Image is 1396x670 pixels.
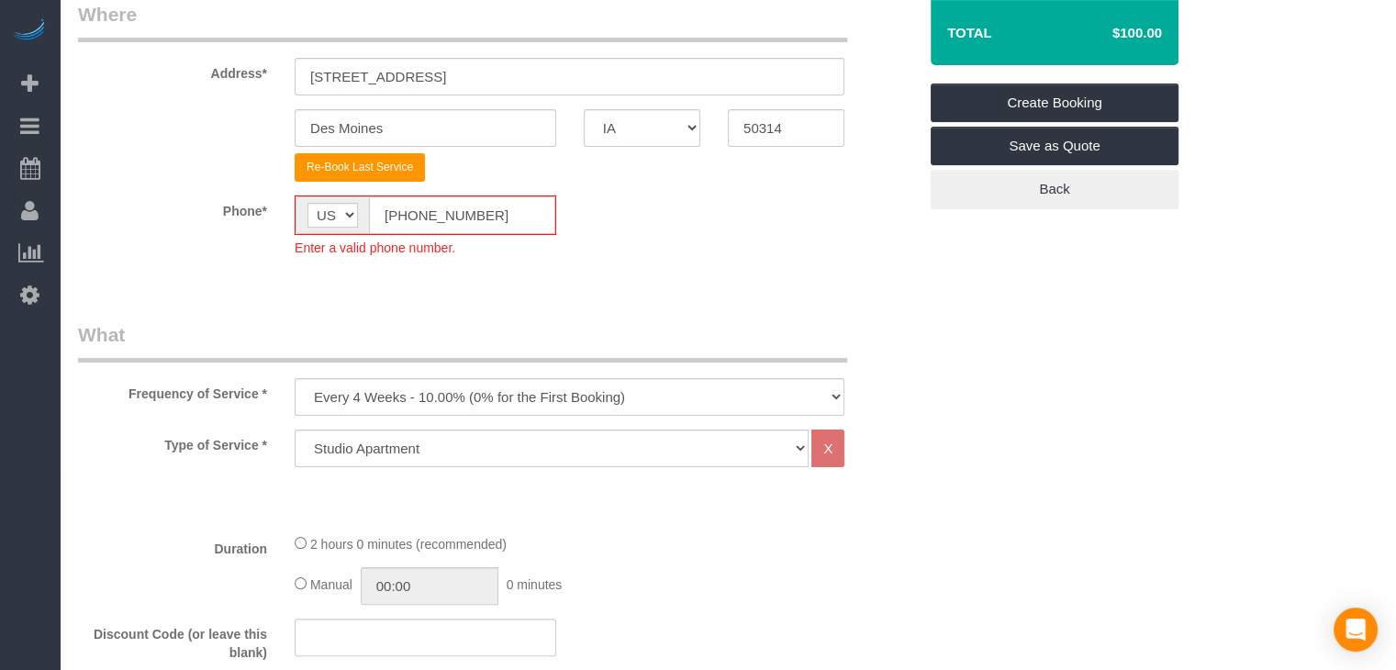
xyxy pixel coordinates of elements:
[78,321,847,363] legend: What
[947,25,992,40] strong: Total
[369,196,555,234] input: Phone*
[64,378,281,403] label: Frequency of Service *
[78,1,847,42] legend: Where
[728,109,844,147] input: Zip Code*
[11,18,48,44] img: Automaid Logo
[64,195,281,220] label: Phone*
[64,619,281,662] label: Discount Code (or leave this blank)
[295,153,425,182] button: Re-Book Last Service
[64,58,281,83] label: Address*
[507,577,563,592] span: 0 minutes
[931,170,1178,208] a: Back
[295,235,556,257] div: Enter a valid phone number.
[310,577,352,592] span: Manual
[1057,26,1162,41] h4: $100.00
[295,109,556,147] input: City*
[64,430,281,454] label: Type of Service *
[931,127,1178,165] a: Save as Quote
[310,537,507,552] span: 2 hours 0 minutes (recommended)
[64,533,281,558] label: Duration
[931,84,1178,122] a: Create Booking
[1334,608,1378,652] div: Open Intercom Messenger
